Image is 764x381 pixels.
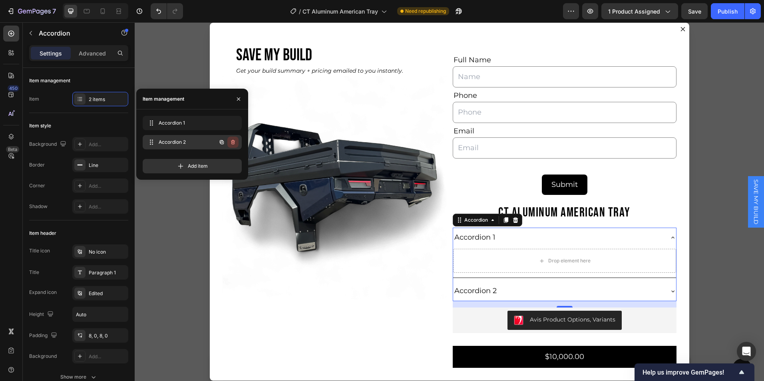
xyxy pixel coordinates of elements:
[8,85,19,91] div: 450
[89,203,126,210] div: Add...
[73,307,128,321] input: Auto
[60,373,97,381] div: Show more
[617,157,625,202] span: SAVE MY BUILD
[29,230,56,237] div: Item header
[29,309,55,320] div: Height
[688,8,701,15] span: Save
[40,49,62,58] p: Settings
[89,162,126,169] div: Line
[89,96,126,103] div: 2 items
[29,330,59,341] div: Padding
[79,49,106,58] p: Advanced
[410,328,450,341] div: $10,000.00
[89,332,126,339] div: 8, 0, 8, 0
[318,67,542,79] div: Phone
[29,353,57,360] div: Background
[89,141,126,148] div: Add...
[379,293,389,303] img: CMCq1s7J5vQCEAE=.png
[143,95,184,103] div: Item management
[29,289,57,296] div: Expand icon
[737,342,756,361] div: Open Intercom Messenger
[75,0,555,358] div: Dialog content
[89,248,126,256] div: No icon
[395,293,481,302] div: Avis Product Options, Variants
[608,7,660,16] span: 1 product assigned
[75,0,555,358] div: Dialog body
[711,3,744,19] button: Publish
[407,152,453,173] button: Submit
[299,7,301,16] span: /
[89,183,126,190] div: Add...
[643,367,746,377] button: Show survey - Help us improve GemPages!
[29,269,39,276] div: Title
[643,369,737,376] span: Help us improve GemPages!
[88,54,312,277] img: gempages_558375859824624458-92788752-0c9c-4cd9-9db6-acaa95879ba7.png
[328,194,355,201] div: Accordion
[135,22,764,381] iframe: Design area
[3,3,60,19] button: 7
[89,290,126,297] div: Edited
[159,119,223,127] span: Accordion 1
[417,157,443,168] div: Submit
[159,139,204,146] span: Accordion 2
[101,44,311,53] p: Get your build summary + pricing emailed to you instantly.
[414,235,456,242] div: Drop element here
[29,95,39,103] div: Item
[151,3,183,19] div: Undo/Redo
[29,182,45,189] div: Corner
[39,28,107,38] p: Accordion
[29,247,50,254] div: Title icon
[718,7,738,16] div: Publish
[29,139,68,150] div: Background
[318,182,542,199] h2: CT Aluminum American Tray
[405,8,446,15] span: Need republishing
[318,79,542,101] input: Phone
[101,23,312,44] h2: SAVE MY BUILD
[318,262,363,275] div: Accordion 2
[302,7,378,16] span: CT Aluminum American Tray
[52,6,56,16] p: 7
[89,269,126,276] div: Paragraph 1
[89,353,126,360] div: Add...
[318,44,542,65] input: Name
[681,3,708,19] button: Save
[319,32,541,43] p: Full Name
[29,77,70,84] div: Item management
[29,203,48,210] div: Shadow
[601,3,678,19] button: 1 product assigned
[188,163,208,170] span: Add item
[318,208,362,222] div: Accordion 1
[29,161,45,169] div: Border
[6,146,19,153] div: Beta
[29,122,51,129] div: Item style
[318,103,542,115] div: Email
[318,115,542,136] input: Email
[373,288,487,308] button: Avis Product Options, Variants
